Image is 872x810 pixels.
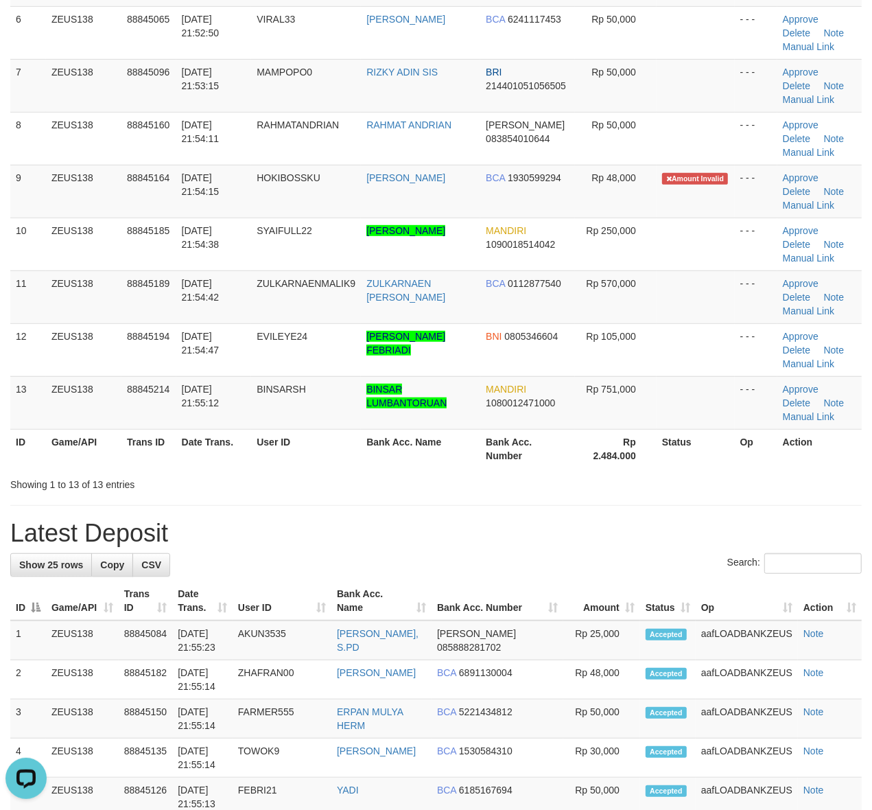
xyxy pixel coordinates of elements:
td: ZEUS138 [46,376,121,429]
a: [PERSON_NAME] FEBRIADI [366,331,445,356]
span: Copy 1930599294 to clipboard [508,172,561,183]
span: RAHMATANDRIAN [257,119,339,130]
th: ID: activate to sort column descending [10,581,46,621]
span: Rp 50,000 [591,14,636,25]
a: Note [824,292,845,303]
a: [PERSON_NAME], S.PD [337,628,419,653]
a: Note [824,239,845,250]
a: [PERSON_NAME] [337,745,416,756]
td: - - - [735,165,777,218]
span: Copy 6241117453 to clipboard [508,14,561,25]
span: 88845160 [127,119,169,130]
span: Accepted [646,629,687,640]
span: BCA [486,172,505,183]
a: Manual Link [783,305,835,316]
a: CSV [132,553,170,577]
input: Search: [764,553,862,574]
th: Amount: activate to sort column ascending [563,581,640,621]
span: [DATE] 21:55:12 [182,384,220,408]
th: User ID [251,429,361,468]
th: Game/API [46,429,121,468]
span: BCA [437,706,456,717]
td: 12 [10,323,46,376]
div: Showing 1 to 13 of 13 entries [10,472,353,491]
a: Delete [783,397,810,408]
a: Approve [783,331,818,342]
span: BRI [486,67,502,78]
span: Copy 5221434812 to clipboard [459,706,512,717]
a: Delete [783,80,810,91]
th: User ID: activate to sort column ascending [233,581,331,621]
span: 88845189 [127,278,169,289]
td: aafLOADBANKZEUS [696,621,798,660]
span: MAMPOPO0 [257,67,312,78]
td: ZEUS138 [46,699,119,739]
a: [PERSON_NAME] [366,225,445,236]
td: ZEUS138 [46,112,121,165]
span: Copy [100,559,124,570]
th: Status [657,429,735,468]
a: Approve [783,384,818,395]
span: [DATE] 21:54:47 [182,331,220,356]
span: [DATE] 21:54:11 [182,119,220,144]
span: Copy 6185167694 to clipboard [459,785,512,796]
a: Approve [783,172,818,183]
a: [PERSON_NAME] [366,172,445,183]
a: Manual Link [783,358,835,369]
td: - - - [735,270,777,323]
span: MANDIRI [486,225,526,236]
td: [DATE] 21:55:14 [172,739,233,778]
th: Bank Acc. Name: activate to sort column ascending [331,581,432,621]
th: Bank Acc. Number [480,429,575,468]
a: Manual Link [783,41,835,52]
span: 88845065 [127,14,169,25]
td: - - - [735,323,777,376]
a: Note [824,80,845,91]
span: ZULKARNAENMALIK9 [257,278,355,289]
td: 6 [10,6,46,59]
td: ZEUS138 [46,660,119,699]
a: ERPAN MULYA HERM [337,706,403,731]
a: Note [824,397,845,408]
td: 7 [10,59,46,112]
th: Game/API: activate to sort column ascending [46,581,119,621]
span: [DATE] 21:52:50 [182,14,220,38]
a: RAHMAT ANDRIAN [366,119,451,130]
span: VIRAL33 [257,14,295,25]
td: ZEUS138 [46,621,119,660]
a: Manual Link [783,147,835,158]
td: 88845150 [119,699,173,739]
td: ZEUS138 [46,270,121,323]
span: BINSARSH [257,384,306,395]
span: BCA [486,14,505,25]
a: Approve [783,119,818,130]
span: Copy 0805346604 to clipboard [504,331,558,342]
td: Rp 25,000 [563,621,640,660]
td: 88845084 [119,621,173,660]
td: [DATE] 21:55:14 [172,660,233,699]
td: 10 [10,218,46,270]
span: Rp 50,000 [591,119,636,130]
td: 3 [10,699,46,739]
span: Copy 083854010644 to clipboard [486,133,550,144]
a: Note [803,667,824,678]
td: aafLOADBANKZEUS [696,660,798,699]
td: 9 [10,165,46,218]
th: Date Trans.: activate to sort column ascending [172,581,233,621]
a: Show 25 rows [10,553,92,577]
span: BCA [437,667,456,678]
a: Note [824,133,845,144]
td: 88845182 [119,660,173,699]
td: 4 [10,739,46,778]
span: Rp 751,000 [587,384,636,395]
span: [DATE] 21:53:15 [182,67,220,91]
td: ZEUS138 [46,59,121,112]
td: 88845135 [119,739,173,778]
a: Note [824,27,845,38]
a: Approve [783,225,818,236]
th: Action: activate to sort column ascending [798,581,862,621]
span: Rp 48,000 [591,172,636,183]
span: [DATE] 21:54:15 [182,172,220,197]
th: Op [735,429,777,468]
span: Rp 105,000 [587,331,636,342]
